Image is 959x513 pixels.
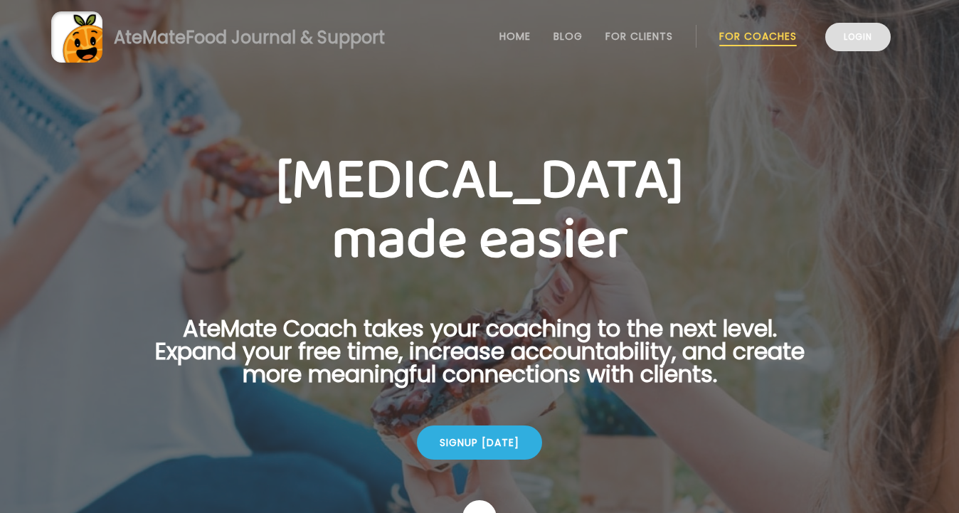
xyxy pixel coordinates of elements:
[825,23,891,51] a: Login
[719,31,797,42] a: For Coaches
[51,11,908,63] a: AteMateFood Journal & Support
[417,425,542,460] div: Signup [DATE]
[553,31,583,42] a: Blog
[132,317,827,403] p: AteMate Coach takes your coaching to the next level. Expand your free time, increase accountabili...
[102,25,385,50] div: AteMate
[499,31,531,42] a: Home
[186,26,385,49] span: Food Journal & Support
[605,31,673,42] a: For Clients
[132,151,827,270] h1: [MEDICAL_DATA] made easier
